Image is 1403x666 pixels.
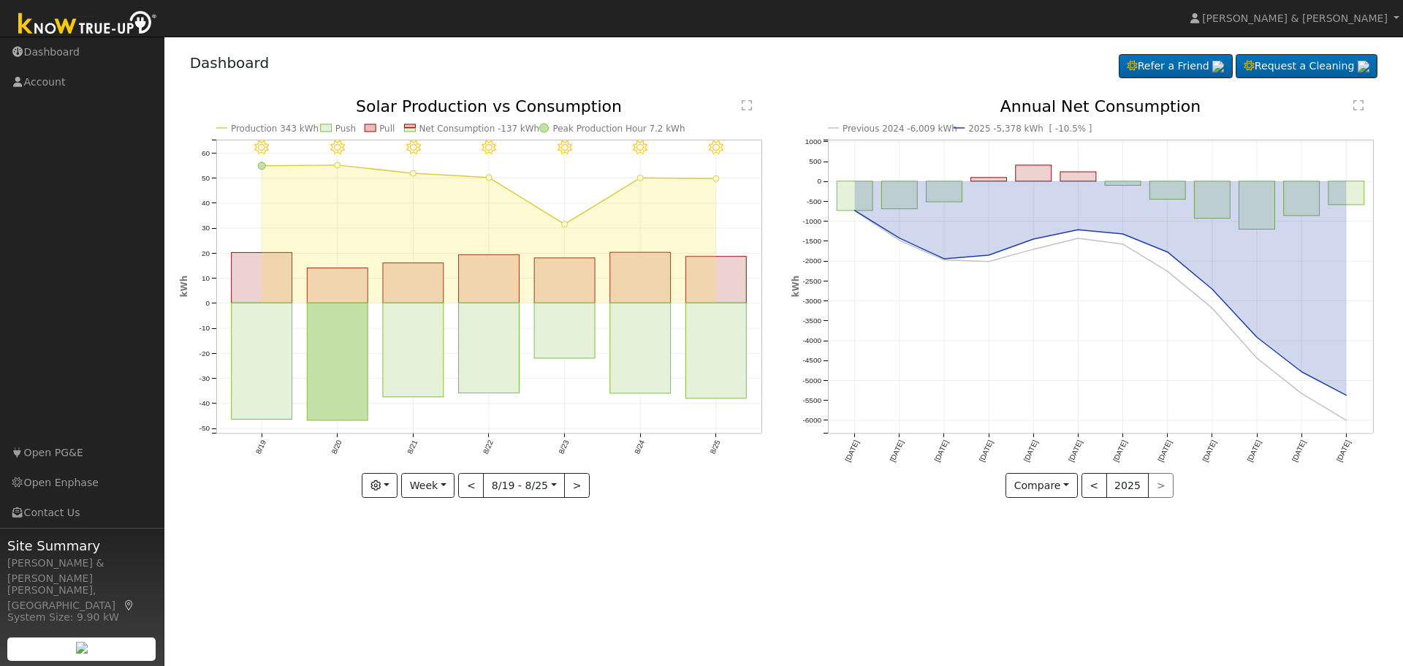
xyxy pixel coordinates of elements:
text: [DATE] [1157,439,1174,463]
rect: onclick="" [307,268,368,303]
circle: onclick="" [1344,417,1350,423]
text: -5000 [802,376,821,385]
text: [DATE] [933,439,950,463]
rect: onclick="" [1105,181,1141,186]
a: Refer a Friend [1119,54,1233,79]
text: 8/19 [254,439,267,455]
circle: onclick="" [410,170,416,176]
i: 8/19 - Clear [254,140,269,155]
rect: onclick="" [231,303,292,420]
text: [DATE] [889,439,905,463]
rect: onclick="" [458,255,519,303]
rect: onclick="" [971,178,1007,181]
text:  [742,99,752,111]
a: Map [123,599,136,611]
text: 0 [205,299,210,307]
img: retrieve [1358,61,1369,72]
circle: onclick="" [986,259,992,265]
circle: onclick="" [986,252,992,258]
button: 2025 [1106,473,1149,498]
circle: onclick="" [637,175,643,181]
button: > [564,473,590,498]
rect: onclick="" [881,181,917,209]
button: Compare [1005,473,1078,498]
rect: onclick="" [1060,172,1096,181]
span: Site Summary [7,536,156,556]
text: [DATE] [1022,439,1039,463]
circle: onclick="" [1076,227,1081,233]
circle: onclick="" [1165,268,1171,274]
img: retrieve [1212,61,1224,72]
text: -1000 [802,217,821,225]
a: Dashboard [190,54,270,72]
text: 8/23 [557,439,570,455]
text: 2025 -5,378 kWh [ -10.5% ] [968,124,1092,134]
text: [DATE] [1335,439,1352,463]
text: -500 [807,197,821,205]
text: 8/22 [482,439,495,455]
text: 40 [201,199,210,207]
text: -2000 [802,257,821,265]
img: Know True-Up [11,8,164,41]
rect: onclick="" [610,252,671,303]
circle: onclick="" [334,162,340,168]
rect: onclick="" [610,303,671,394]
circle: onclick="" [1120,241,1126,247]
circle: onclick="" [1209,306,1215,311]
circle: onclick="" [1030,236,1036,242]
circle: onclick="" [258,162,265,170]
button: < [458,473,484,498]
i: 8/24 - Clear [633,140,647,155]
text: 1000 [805,137,822,145]
text: -5500 [802,396,821,404]
rect: onclick="" [1150,181,1186,200]
i: 8/25 - Clear [709,140,723,155]
text: -10 [199,325,210,333]
rect: onclick="" [458,303,519,393]
rect: onclick="" [1284,181,1320,216]
text: [DATE] [978,439,995,463]
text: 500 [809,157,821,165]
circle: onclick="" [1076,235,1081,241]
text: [DATE] [1246,439,1263,463]
rect: onclick="" [685,303,746,399]
circle: onclick="" [1254,335,1260,341]
text: Net Consumption -137 kWh [419,124,539,134]
text: 8/21 [406,439,419,455]
text: [DATE] [1067,439,1084,463]
text: kWh [791,276,801,298]
rect: onclick="" [534,258,595,303]
circle: onclick="" [1120,231,1126,237]
circle: onclick="" [713,175,719,181]
text: 50 [201,174,210,182]
img: retrieve [76,642,88,654]
circle: onclick="" [1299,391,1305,397]
text: 10 [201,274,210,282]
text: -3000 [802,297,821,305]
rect: onclick="" [231,253,292,303]
circle: onclick="" [1165,249,1171,255]
text: 20 [201,249,210,257]
text: -50 [199,425,210,433]
text: -30 [199,374,210,382]
circle: onclick="" [1344,393,1350,398]
rect: onclick="" [383,263,444,303]
text: -3500 [802,317,821,325]
i: 8/21 - MostlyClear [406,140,420,155]
rect: onclick="" [1195,181,1231,219]
text: 60 [201,149,210,157]
text: Pull [379,124,395,134]
text: Previous 2024 -6,009 kWh [843,124,957,134]
rect: onclick="" [837,181,872,211]
circle: onclick="" [1030,246,1036,252]
text: -4500 [802,357,821,365]
rect: onclick="" [1016,165,1052,181]
circle: onclick="" [486,175,492,181]
circle: onclick="" [852,208,858,213]
circle: onclick="" [561,222,567,227]
text: Push [335,124,355,134]
span: [PERSON_NAME] & [PERSON_NAME] [1202,12,1388,24]
div: [PERSON_NAME], [GEOGRAPHIC_DATA] [7,583,156,613]
text: -6000 [802,417,821,425]
circle: onclick="" [1209,287,1215,292]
